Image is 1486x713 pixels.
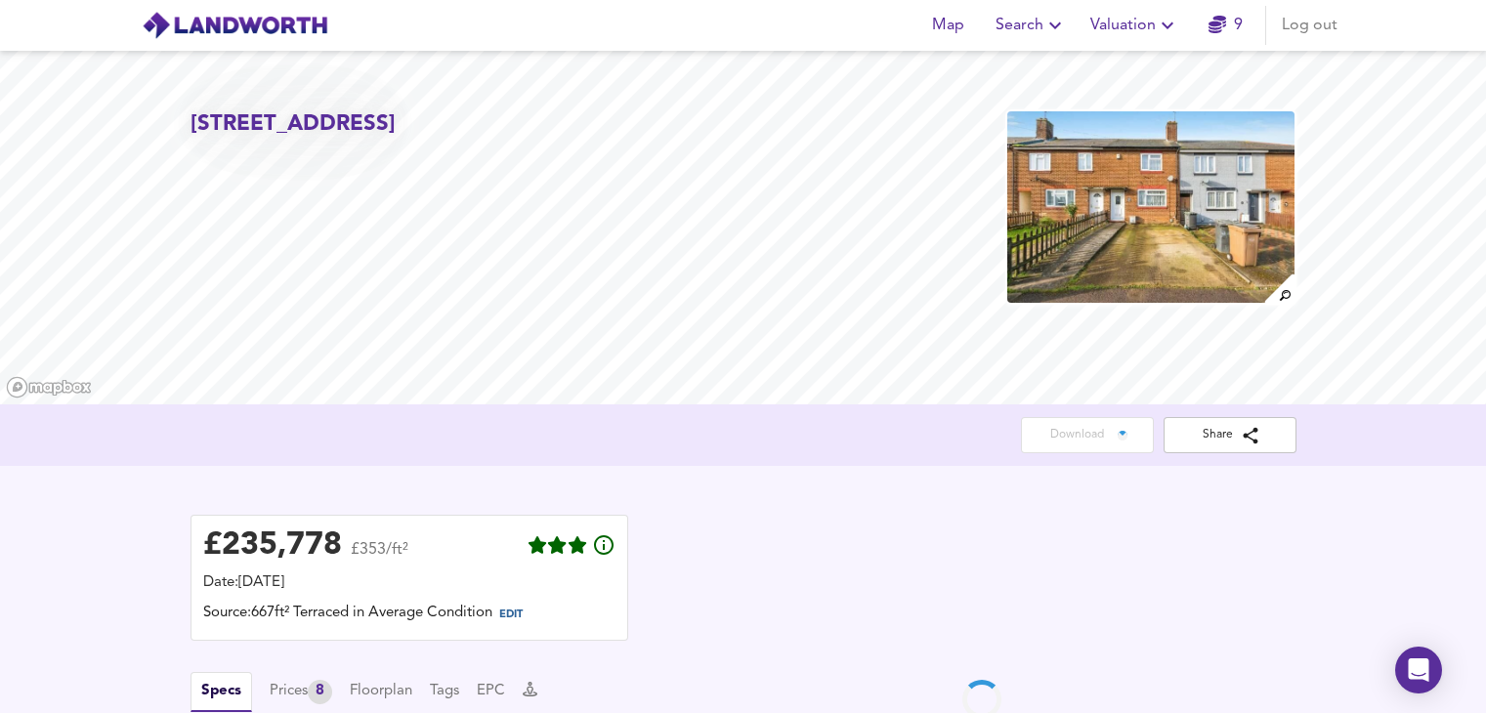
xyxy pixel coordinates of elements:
div: 8 [308,680,332,704]
h2: [STREET_ADDRESS] [191,109,396,140]
button: EPC [477,681,505,702]
button: Floorplan [350,681,412,702]
button: Search [988,6,1075,45]
button: Valuation [1083,6,1187,45]
button: Prices8 [270,680,332,704]
div: Date: [DATE] [203,572,616,594]
a: 9 [1209,12,1243,39]
div: Prices [270,680,332,704]
span: Log out [1282,12,1337,39]
button: Map [917,6,980,45]
div: Open Intercom Messenger [1395,647,1442,693]
img: search [1262,272,1296,306]
span: Map [925,12,972,39]
button: 9 [1195,6,1257,45]
button: Log out [1274,6,1345,45]
div: Source: 667ft² Terraced in Average Condition [203,603,616,628]
span: £353/ft² [351,542,408,570]
button: Tags [430,681,459,702]
button: Share [1164,417,1296,453]
a: Mapbox homepage [6,376,92,398]
button: Specs [191,672,252,712]
span: EDIT [499,609,523,620]
span: Share [1179,425,1281,445]
img: property [1005,109,1296,305]
div: £ 235,778 [203,531,342,561]
span: Search [996,12,1067,39]
span: Valuation [1090,12,1179,39]
img: logo [142,11,328,40]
